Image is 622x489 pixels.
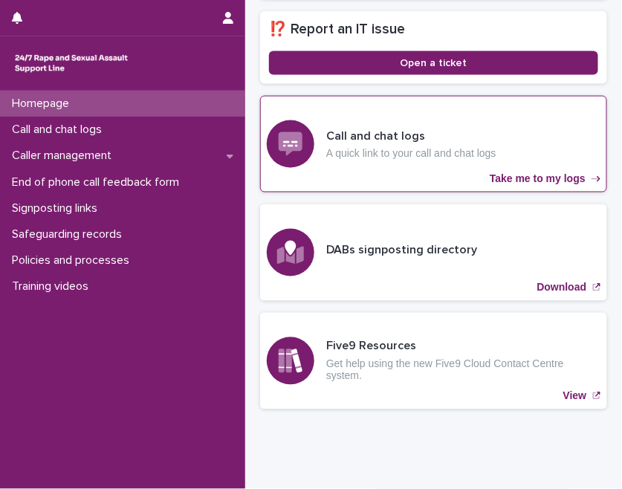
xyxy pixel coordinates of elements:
p: Call and chat logs [6,123,114,137]
img: rhQMoQhaT3yELyF149Cw [12,48,131,78]
p: A quick link to your call and chat logs [326,147,496,160]
a: View [260,313,607,409]
a: Download [260,204,607,301]
p: Get help using the new Five9 Cloud Contact Centre system. [326,358,600,383]
h3: Call and chat logs [326,129,496,144]
p: Take me to my logs [490,173,586,186]
p: Policies and processes [6,253,141,268]
p: Safeguarding records [6,227,134,242]
p: Homepage [6,97,81,111]
p: Download [537,282,587,294]
p: End of phone call feedback form [6,175,191,190]
h2: ⁉️ Report an IT issue [269,20,598,39]
a: Open a ticket [269,51,598,75]
p: View [563,390,587,403]
p: Training videos [6,279,100,294]
a: Take me to my logs [260,96,607,192]
h3: DABs signposting directory [326,243,477,259]
p: Signposting links [6,201,109,216]
span: Open a ticket [401,58,467,68]
p: Caller management [6,149,123,163]
h3: Five9 Resources [326,339,600,354]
